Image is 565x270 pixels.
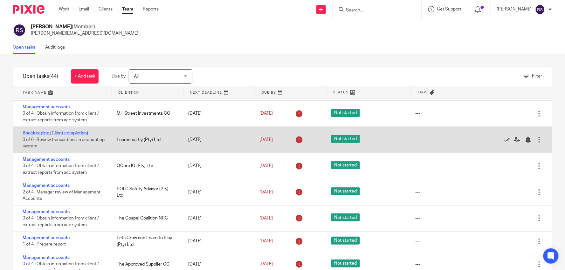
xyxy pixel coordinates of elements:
[112,73,126,79] p: Due by
[31,24,138,30] h2: [PERSON_NAME]
[260,138,273,142] span: [DATE]
[23,210,70,214] a: Management accounts
[416,261,420,267] div: ---
[331,109,360,117] span: Not started
[532,74,542,78] span: Filter
[182,235,253,247] div: [DATE]
[23,73,58,80] h1: Open tasks
[134,74,139,79] span: All
[49,74,58,79] span: (44)
[416,163,420,169] div: ---
[23,138,105,149] span: 0 of 6 · Review transactions in accounting system
[59,6,69,12] a: Work
[110,183,182,202] div: POLC Safety Advisor (Pty) Ltd
[110,107,182,120] div: Mill Street Investments CC
[110,232,182,251] div: Lets Grow and Learn to Play (Pty) Ltd
[504,137,514,143] a: Mark as done
[72,24,95,29] span: (Member)
[23,111,99,122] span: 0 of 4 · Obtain information from client / extract reports from acc system
[23,164,99,175] span: 0 of 4 · Obtain information from client / extract reports from acc system
[345,8,403,13] input: Search
[260,190,273,194] span: [DATE]
[260,239,273,243] span: [DATE]
[110,133,182,146] div: Learnsmartly (Pty) Ltd
[416,215,420,221] div: ---
[23,190,100,201] span: 2 of 4 · Manager review of Management Accounts
[260,262,273,267] span: [DATE]
[13,24,26,37] img: svg%3E
[331,237,360,245] span: Not started
[331,260,360,267] span: Not started
[260,216,273,220] span: [DATE]
[260,111,273,116] span: [DATE]
[23,216,99,227] span: 0 of 4 · Obtain information from client / extract reports from acc system
[122,6,133,12] a: Team
[182,107,253,120] div: [DATE]
[110,159,182,172] div: QCore IO (Pty) Ltd
[497,6,532,12] p: [PERSON_NAME]
[143,6,159,12] a: Reports
[331,135,360,143] span: Not started
[535,4,545,15] img: svg%3E
[437,7,462,11] span: Get Support
[23,183,70,188] a: Management accounts
[416,238,420,244] div: ---
[417,90,428,95] span: Tags
[71,69,99,84] a: + Add task
[182,159,253,172] div: [DATE]
[416,189,420,195] div: ---
[79,6,89,12] a: Email
[23,157,70,162] a: Management accounts
[99,6,113,12] a: Clients
[23,242,66,247] span: 1 of 4 · Prepare report
[23,105,70,109] a: Management accounts
[13,41,40,54] a: Open tasks
[182,186,253,199] div: [DATE]
[331,161,360,169] span: Not started
[182,133,253,146] div: [DATE]
[331,187,360,195] span: Not started
[23,255,70,260] a: Management accounts
[416,110,420,117] div: ---
[416,137,420,143] div: ---
[45,41,70,54] a: Audit logs
[110,212,182,225] div: The Gospel Coalition NPC
[333,90,349,95] span: Status
[182,212,253,225] div: [DATE]
[13,5,45,14] img: Pixie
[331,213,360,221] span: Not started
[260,164,273,168] span: [DATE]
[31,30,138,37] p: [PERSON_NAME][EMAIL_ADDRESS][DOMAIN_NAME]
[23,131,88,135] a: Bookkeeping (Client completion)
[23,236,70,240] a: Management accounts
